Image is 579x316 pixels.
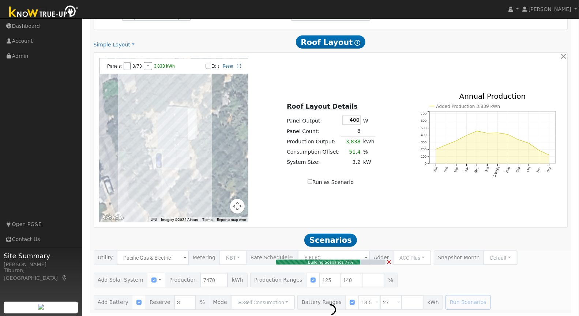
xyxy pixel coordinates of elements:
[304,234,357,247] span: Scenarios
[4,267,78,282] div: Tiburon, [GEOGRAPHIC_DATA]
[497,132,499,133] circle: onclick=""
[286,114,341,126] td: Panel Output:
[286,147,341,157] td: Consumption Offset:
[287,103,358,110] u: Roof Layout Details
[505,166,511,173] text: Aug
[443,166,449,173] text: Feb
[464,166,470,172] text: Apr
[286,136,341,147] td: Production Output:
[421,133,426,137] text: 400
[308,178,354,186] label: Run as Scenario
[362,147,376,157] td: %
[474,166,480,173] text: May
[5,4,82,20] img: Know True-Up
[421,140,426,144] text: 300
[101,213,125,222] img: Google
[202,218,213,222] a: Terms
[124,62,131,70] button: -
[4,251,78,261] span: Site Summary
[144,62,152,70] button: +
[529,6,571,12] span: [PERSON_NAME]
[515,166,521,173] text: Sep
[286,157,341,168] td: System Size:
[546,166,552,173] text: Dec
[526,166,531,172] text: Oct
[433,166,439,172] text: Jan
[436,104,500,109] text: Added Production 3,839 kWh
[518,139,519,140] circle: onclick=""
[421,147,426,151] text: 200
[217,218,246,222] a: Report a map error
[341,136,362,147] td: 3,838
[421,155,426,158] text: 100
[421,126,426,130] text: 500
[230,199,245,214] button: Map camera controls
[101,213,125,222] a: Open this area in Google Maps (opens a new window)
[386,257,392,267] a: Cancel
[132,64,142,69] span: 8/73
[507,134,509,135] circle: onclick=""
[454,166,459,173] text: Mar
[308,179,312,184] input: Run as Scenario
[362,136,376,147] td: kWh
[528,142,530,144] circle: onclick=""
[286,126,341,136] td: Panel Count:
[296,35,366,49] span: Roof Layout
[38,304,44,310] img: retrieve
[386,258,392,266] span: ×
[538,150,540,151] circle: onclick=""
[276,260,386,266] div: Building Scenarios 77%
[151,217,156,222] button: Keyboard shortcuts
[94,41,135,49] a: Simple Layout
[456,140,457,142] circle: onclick=""
[421,119,426,123] text: 600
[421,112,426,116] text: 700
[341,157,362,168] td: 3.2
[154,64,175,69] span: 3,838 kWh
[477,130,478,132] circle: onclick=""
[161,218,198,222] span: Imagery ©2025 Airbus
[485,166,490,172] text: Jun
[211,64,219,69] label: Edit
[355,40,361,46] i: Show Help
[341,126,362,136] td: 8
[445,144,447,146] circle: onclick=""
[493,166,500,177] text: [DATE]
[223,64,233,69] a: Reset
[61,275,68,281] a: Map
[549,154,550,156] circle: onclick=""
[341,147,362,157] td: 51.4
[107,64,122,69] span: Panels:
[237,64,241,69] a: Full Screen
[362,157,376,168] td: kW
[425,162,426,165] text: 0
[362,114,376,126] td: W
[4,261,78,268] div: [PERSON_NAME]
[466,135,467,136] circle: onclick=""
[459,92,526,101] text: Annual Production
[487,132,488,134] circle: onclick=""
[435,148,437,150] circle: onclick=""
[536,166,542,173] text: Nov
